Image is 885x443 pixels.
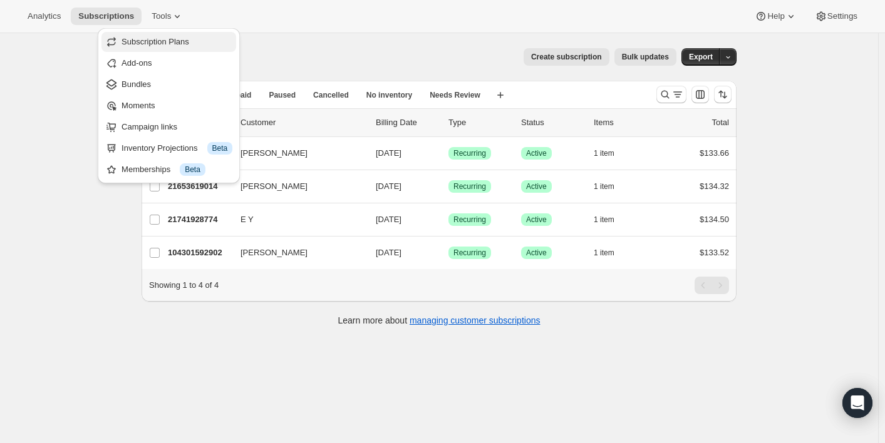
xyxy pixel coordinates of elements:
[594,178,628,195] button: 1 item
[366,90,412,100] span: No inventory
[376,181,401,191] span: [DATE]
[376,248,401,257] span: [DATE]
[453,215,486,225] span: Recurring
[376,215,401,224] span: [DATE]
[524,48,609,66] button: Create subscription
[168,145,729,162] div: 104183267654[PERSON_NAME][DATE]SuccessRecurringSuccessActive1 item$133.66
[700,148,729,158] span: $133.66
[681,48,720,66] button: Export
[122,142,232,155] div: Inventory Projections
[269,90,296,100] span: Paused
[101,53,236,73] button: Add-ons
[691,86,709,103] button: Customize table column order and visibility
[122,79,151,89] span: Bundles
[149,279,219,292] p: Showing 1 to 4 of 4
[807,8,865,25] button: Settings
[594,181,614,191] span: 1 item
[594,248,614,258] span: 1 item
[101,117,236,137] button: Campaign links
[453,181,486,191] span: Recurring
[526,181,547,191] span: Active
[453,248,486,258] span: Recurring
[430,90,480,100] span: Needs Review
[376,148,401,158] span: [DATE]
[622,52,669,62] span: Bulk updates
[594,116,656,129] div: Items
[233,176,358,196] button: [PERSON_NAME]
[101,74,236,94] button: Bundles
[28,11,61,21] span: Analytics
[526,148,547,158] span: Active
[594,145,628,162] button: 1 item
[122,122,177,131] span: Campaign links
[71,8,142,25] button: Subscriptions
[233,210,358,230] button: E Y
[410,315,541,325] a: managing customer subscriptions
[490,86,510,104] button: Create new view
[241,213,254,226] span: E Y
[614,48,676,66] button: Bulk updates
[101,96,236,116] button: Moments
[168,244,729,262] div: 104301592902[PERSON_NAME][DATE]SuccessRecurringSuccessActive1 item$133.52
[233,243,358,263] button: [PERSON_NAME]
[212,143,228,153] span: Beta
[376,116,438,129] p: Billing Date
[521,116,584,129] p: Status
[594,211,628,228] button: 1 item
[168,178,729,195] div: 21653619014[PERSON_NAME][DATE]SuccessRecurringSuccessActive1 item$134.32
[526,215,547,225] span: Active
[714,86,732,103] button: Sort the results
[700,215,729,224] span: $134.50
[168,211,729,228] div: 21741928774E Y[DATE]SuccessRecurringSuccessActive1 item$134.50
[168,116,729,129] div: IDCustomerBilling DateTypeStatusItemsTotal
[767,11,784,21] span: Help
[695,277,729,294] nav: Pagination
[747,8,804,25] button: Help
[78,11,134,21] span: Subscriptions
[700,248,729,257] span: $133.52
[531,52,602,62] span: Create subscription
[241,147,308,160] span: [PERSON_NAME]
[122,163,232,176] div: Memberships
[842,388,872,418] div: Open Intercom Messenger
[144,8,191,25] button: Tools
[453,148,486,158] span: Recurring
[233,143,358,163] button: [PERSON_NAME]
[689,52,713,62] span: Export
[101,32,236,52] button: Subscription Plans
[122,37,189,46] span: Subscription Plans
[712,116,729,129] p: Total
[101,160,236,180] button: Memberships
[594,215,614,225] span: 1 item
[122,101,155,110] span: Moments
[241,116,366,129] p: Customer
[152,11,171,21] span: Tools
[594,244,628,262] button: 1 item
[241,247,308,259] span: [PERSON_NAME]
[241,180,308,193] span: [PERSON_NAME]
[168,213,230,226] p: 21741928774
[526,248,547,258] span: Active
[594,148,614,158] span: 1 item
[827,11,857,21] span: Settings
[168,247,230,259] p: 104301592902
[338,314,541,327] p: Learn more about
[656,86,686,103] button: Search and filter results
[185,165,200,175] span: Beta
[20,8,68,25] button: Analytics
[700,181,729,191] span: $134.32
[101,138,236,158] button: Inventory Projections
[122,58,152,68] span: Add-ons
[313,90,349,100] span: Cancelled
[448,116,511,129] div: Type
